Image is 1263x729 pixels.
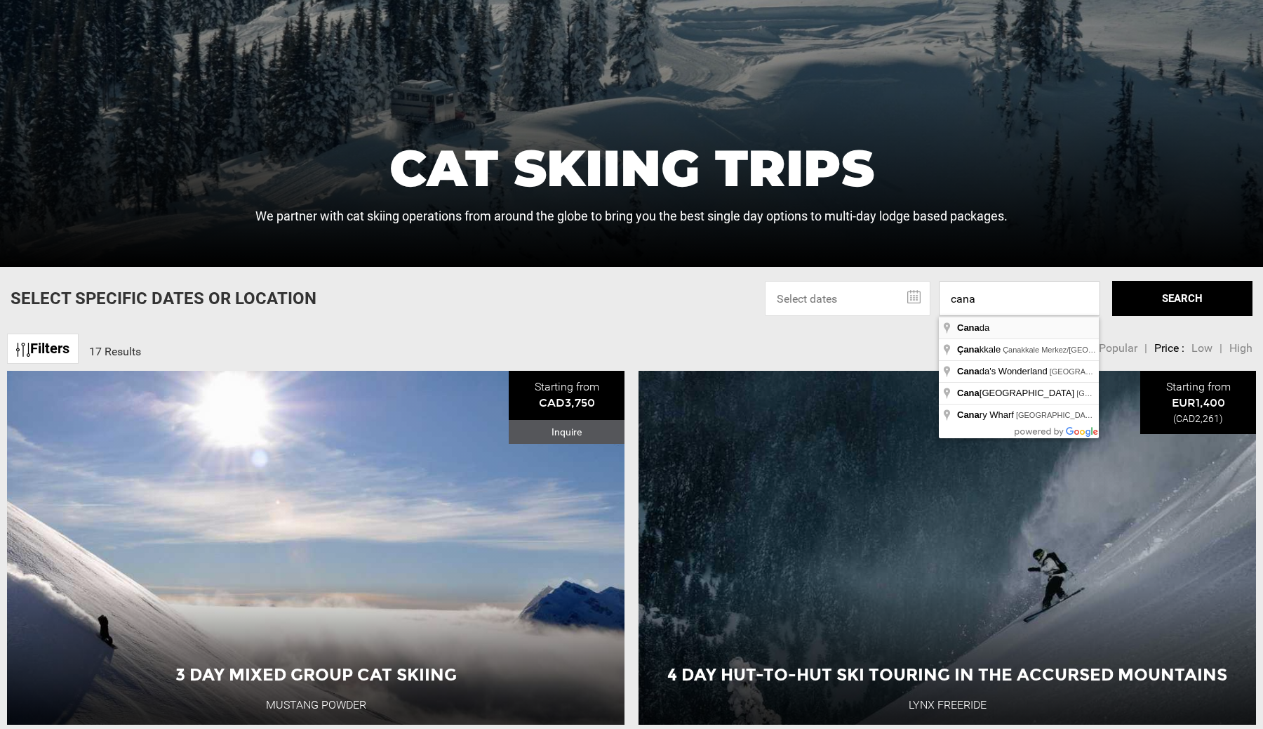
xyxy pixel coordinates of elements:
[255,207,1008,225] p: We partner with cat skiing operations from around the globe to bring you the best single day opti...
[1144,341,1147,357] li: |
[939,281,1100,316] input: Enter a location
[765,281,930,316] input: Select dates
[957,366,980,376] span: Cana
[11,287,316,310] p: Select Specific Dates Or Location
[1003,346,1234,354] span: Çanakkale Merkez/[GEOGRAPHIC_DATA], [GEOGRAPHIC_DATA]
[957,409,980,420] span: Cana
[957,322,991,333] span: da
[255,143,1008,193] h1: Cat Skiing Trips
[16,343,30,357] img: btn-icon.svg
[1099,341,1137,355] span: Popular
[1229,341,1252,355] span: High
[957,322,980,333] span: Cana
[1016,411,1181,419] span: [GEOGRAPHIC_DATA], [GEOGRAPHIC_DATA]
[1112,281,1252,316] button: SEARCH
[957,366,1050,376] span: da's Wonderland
[957,388,980,398] span: Cana
[1219,341,1222,357] li: |
[89,345,141,358] span: 17 Results
[1191,341,1212,355] span: Low
[957,344,1003,355] span: kkale
[957,388,1076,398] span: [GEOGRAPHIC_DATA]
[957,409,1016,420] span: ry Wharf
[7,334,79,364] a: Filters
[1154,341,1184,357] li: Price :
[957,344,980,355] span: Çana
[1076,389,1157,398] span: [GEOGRAPHIC_DATA]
